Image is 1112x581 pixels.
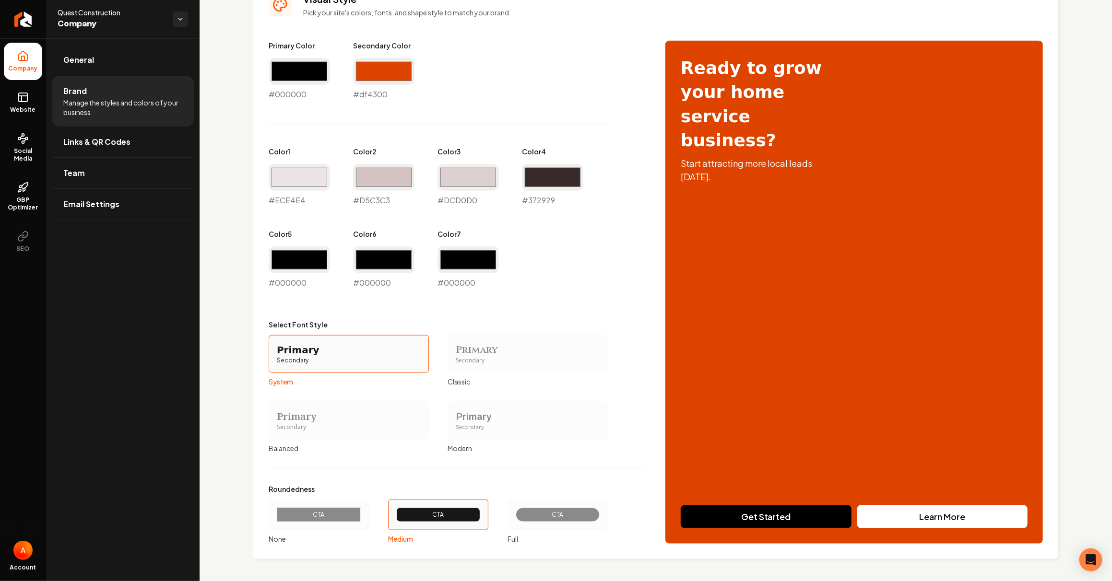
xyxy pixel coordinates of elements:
[524,511,591,519] div: CTA
[456,357,600,365] div: Secondary
[269,58,330,100] div: #000000
[438,164,499,206] div: #DCD0D0
[52,158,194,188] a: Team
[4,125,42,170] a: Social Media
[63,198,119,210] span: Email Settings
[353,58,414,100] div: #df4300
[269,246,330,289] div: #000000
[277,410,421,423] div: Primary
[52,127,194,157] a: Links & QR Codes
[285,511,353,519] div: CTA
[269,147,330,156] label: Color 1
[4,147,42,163] span: Social Media
[269,377,429,386] div: System
[456,423,600,431] div: Secondary
[4,223,42,260] button: SEO
[353,147,414,156] label: Color 2
[269,41,330,50] label: Primary Color
[438,147,499,156] label: Color 3
[13,541,33,560] button: Open user button
[63,136,130,148] span: Links & QR Codes
[448,443,608,453] div: Modern
[456,410,600,423] div: Primary
[63,85,87,97] span: Brand
[353,41,414,50] label: Secondary Color
[10,564,36,571] span: Account
[4,196,42,211] span: GBP Optimizer
[456,343,600,357] div: Primary
[52,45,194,75] a: General
[7,106,40,114] span: Website
[277,423,421,431] div: Secondary
[404,511,472,519] div: CTA
[269,320,608,329] label: Select Font Style
[448,377,608,386] div: Classic
[14,12,32,27] img: Rebolt Logo
[438,246,499,289] div: #000000
[13,541,33,560] img: Abraham Maldonado
[269,443,429,453] div: Balanced
[58,17,165,31] span: Company
[438,229,499,239] label: Color 7
[63,54,94,66] span: General
[269,534,369,544] div: None
[353,246,414,289] div: #000000
[63,98,182,117] span: Manage the styles and colors of your business.
[1079,548,1102,571] div: Open Intercom Messenger
[277,343,421,357] div: Primary
[269,484,608,494] label: Roundedness
[388,534,488,544] div: Medium
[269,229,330,239] label: Color 5
[508,534,608,544] div: Full
[13,245,34,253] span: SEO
[63,167,85,179] span: Team
[5,65,42,72] span: Company
[303,8,1043,17] p: Pick your site's colors, fonts, and shape style to match your brand.
[58,8,165,17] span: Quest Construction
[269,164,330,206] div: #ECE4E4
[353,229,414,239] label: Color 6
[353,164,414,206] div: #D5C3C3
[522,164,583,206] div: #372929
[522,147,583,156] label: Color 4
[4,84,42,121] a: Website
[277,357,421,365] div: Secondary
[52,189,194,220] a: Email Settings
[4,174,42,219] a: GBP Optimizer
